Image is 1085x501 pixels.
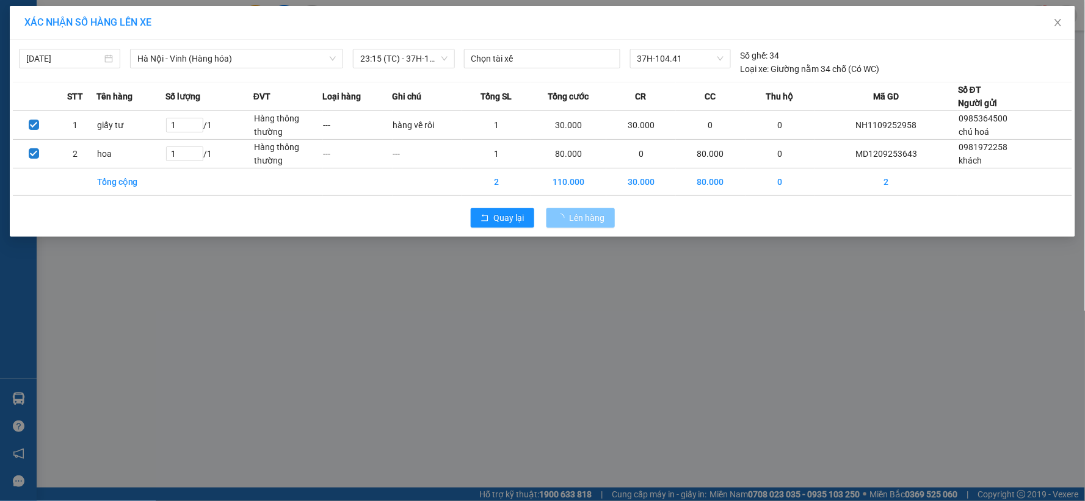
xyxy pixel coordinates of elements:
td: 110.000 [531,168,606,196]
button: Lên hàng [546,208,615,228]
td: hàng về rôi [393,111,462,140]
span: Số lượng [165,90,200,103]
td: 2 [815,168,959,196]
span: Mã GD [873,90,899,103]
span: 23:15 (TC) - 37H-104.41 [360,49,447,68]
td: hoa [96,140,166,168]
span: Tổng SL [481,90,512,103]
span: XÁC NHẬN SỐ HÀNG LÊN XE [24,16,151,28]
td: 1 [462,140,531,168]
td: --- [323,111,393,140]
td: MD1209253643 [815,140,959,168]
td: 1 [462,111,531,140]
td: 0 [676,111,746,140]
div: 34 [741,49,780,62]
span: khách [959,156,982,165]
span: Ghi chú [393,90,422,103]
span: 37H-104.41 [637,49,724,68]
td: Hàng thông thường [253,140,323,168]
span: close [1053,18,1063,27]
td: 80.000 [531,140,606,168]
td: 80.000 [676,168,746,196]
td: Tổng cộng [96,168,166,196]
td: 0 [746,140,815,168]
td: NH1109252958 [815,111,959,140]
td: Hàng thông thường [253,111,323,140]
div: Số ĐT Người gửi [958,83,997,110]
td: 2 [462,168,531,196]
span: ĐVT [253,90,270,103]
span: rollback [481,214,489,223]
td: --- [393,140,462,168]
span: Loại xe: [741,62,769,76]
td: 1 [54,111,96,140]
span: Thu hộ [766,90,794,103]
button: rollbackQuay lại [471,208,534,228]
td: 0 [746,168,815,196]
span: Loại hàng [323,90,361,103]
td: 0 [746,111,815,140]
span: chú hoá [959,127,989,137]
span: 0981972258 [959,142,1007,152]
td: 30.000 [606,168,676,196]
span: CR [636,90,647,103]
td: giấy tư [96,111,166,140]
span: Tổng cước [548,90,589,103]
div: Giường nằm 34 chỗ (Có WC) [741,62,880,76]
span: Số ghế: [741,49,768,62]
span: loading [556,214,570,222]
td: --- [323,140,393,168]
button: Close [1041,6,1075,40]
span: Quay lại [494,211,524,225]
td: 0 [606,140,676,168]
td: 80.000 [676,140,746,168]
span: Lên hàng [570,211,605,225]
td: 30.000 [531,111,606,140]
td: / 1 [165,140,253,168]
input: 12/09/2025 [26,52,102,65]
td: 30.000 [606,111,676,140]
span: Hà Nội - Vinh (Hàng hóa) [137,49,336,68]
td: / 1 [165,111,253,140]
span: 0985364500 [959,114,1007,123]
span: Tên hàng [96,90,132,103]
span: CC [705,90,716,103]
span: STT [67,90,83,103]
td: 2 [54,140,96,168]
span: down [329,55,336,62]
